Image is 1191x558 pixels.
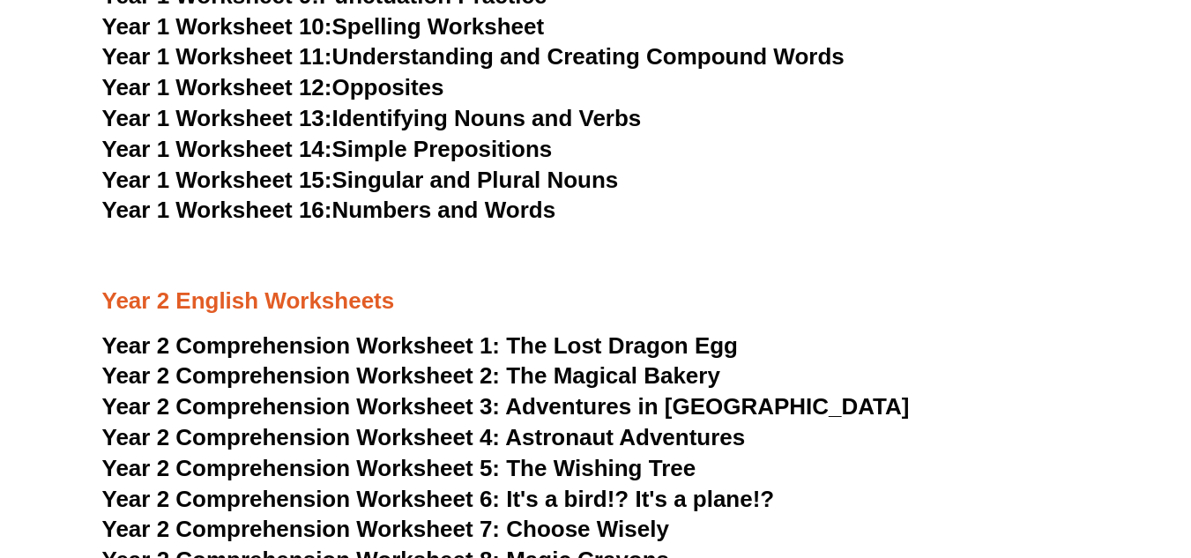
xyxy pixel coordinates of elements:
span: Year 2 Comprehension Worksheet 3: [102,393,501,420]
a: Year 2 Comprehension Worksheet 3: Adventures in [GEOGRAPHIC_DATA] [102,393,910,420]
span: The Magical Bakery [506,362,720,389]
span: Year 2 Comprehension Worksheet 7: [102,516,501,542]
span: Year 1 Worksheet 12: [102,74,332,100]
span: Astronaut Adventures [505,424,745,450]
iframe: Chat Widget [897,359,1191,558]
a: Year 1 Worksheet 14:Simple Prepositions [102,136,553,162]
a: Year 2 Comprehension Worksheet 2: The Magical Bakery [102,362,720,389]
span: Year 1 Worksheet 13: [102,105,332,131]
span: Year 1 Worksheet 14: [102,136,332,162]
span: Year 2 Comprehension Worksheet 5: [102,455,501,481]
a: Year 2 Comprehension Worksheet 5: The Wishing Tree [102,455,696,481]
a: Year 2 Comprehension Worksheet 7: Choose Wisely [102,516,669,542]
span: Adventures in [GEOGRAPHIC_DATA] [505,393,909,420]
span: Year 1 Worksheet 11: [102,43,332,70]
a: Year 1 Worksheet 16:Numbers and Words [102,197,556,223]
a: Year 1 Worksheet 10:Spelling Worksheet [102,13,545,40]
span: Choose Wisely [506,516,669,542]
a: Year 2 Comprehension Worksheet 6: It's a bird!? It's a plane!? [102,486,775,512]
span: Year 2 Comprehension Worksheet 1: [102,332,501,359]
span: The Lost Dragon Egg [506,332,738,359]
span: Year 2 Comprehension Worksheet 2: [102,362,501,389]
a: Year 2 Comprehension Worksheet 4: Astronaut Adventures [102,424,746,450]
span: Year 1 Worksheet 10: [102,13,332,40]
span: The Wishing Tree [506,455,696,481]
a: Year 1 Worksheet 12:Opposites [102,74,444,100]
span: Year 2 Comprehension Worksheet 4: [102,424,501,450]
span: Year 1 Worksheet 16: [102,197,332,223]
a: Year 1 Worksheet 11:Understanding and Creating Compound Words [102,43,845,70]
h3: Year 2 English Worksheets [102,227,1090,316]
span: Year 1 Worksheet 15: [102,167,332,193]
a: Year 1 Worksheet 13:Identifying Nouns and Verbs [102,105,642,131]
a: Year 2 Comprehension Worksheet 1: The Lost Dragon Egg [102,332,738,359]
a: Year 1 Worksheet 15:Singular and Plural Nouns [102,167,619,193]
